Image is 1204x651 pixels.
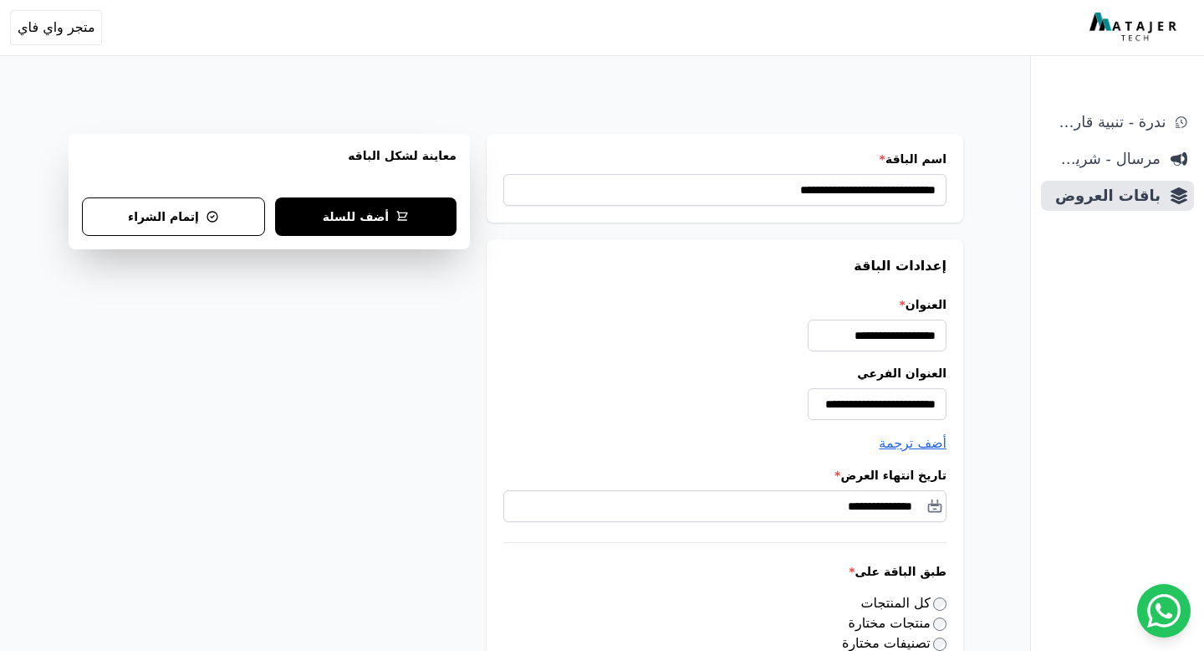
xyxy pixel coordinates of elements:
[82,197,265,236] button: إتمام الشراء
[1048,110,1166,134] span: ندرة - تنبية قارب علي النفاذ
[933,597,946,611] input: كل المنتجات
[1041,107,1194,137] a: ندرة - تنبية قارب علي النفاذ
[18,18,94,38] span: متجر واي فاي
[1048,184,1161,208] span: باقات العروض
[503,296,946,313] label: العنوان
[842,635,946,651] label: تصنيفات مختارة
[849,615,946,631] label: منتجات مختارة
[503,563,946,580] label: طبق الباقة على
[82,147,457,184] h3: معاينة لشكل الباقه
[503,256,946,276] h3: إعدادات الباقة
[503,151,946,167] label: اسم الباقة
[1089,13,1181,43] img: MatajerTech Logo
[503,467,946,484] label: تاريخ انتهاء العرض
[10,10,102,45] button: متجر واي فاي
[933,638,946,651] input: تصنيفات مختارة
[275,197,457,236] button: أضف للسلة
[503,365,946,382] label: العنوان الفرعي
[879,433,946,454] button: أضف ترجمة
[861,595,947,611] label: كل المنتجات
[1041,181,1194,211] a: باقات العروض
[879,435,946,451] span: أضف ترجمة
[933,618,946,631] input: منتجات مختارة
[1048,147,1161,171] span: مرسال - شريط دعاية
[1041,144,1194,174] a: مرسال - شريط دعاية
